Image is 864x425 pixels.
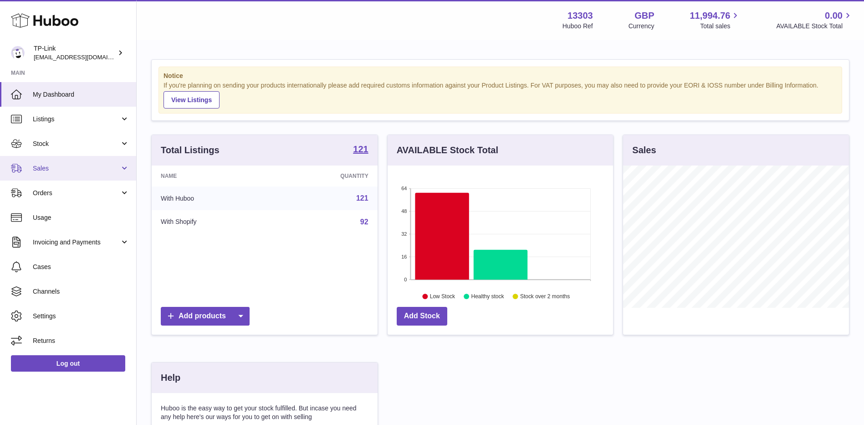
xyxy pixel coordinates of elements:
[33,115,120,124] span: Listings
[164,72,837,80] strong: Notice
[33,140,120,148] span: Stock
[33,213,129,222] span: Usage
[562,22,593,31] div: Huboo Ref
[33,90,129,99] span: My Dashboard
[33,287,129,296] span: Channels
[152,210,273,234] td: With Shopify
[11,355,125,372] a: Log out
[161,404,368,421] p: Huboo is the easy way to get your stock fulfilled. But incase you need any help here's our ways f...
[360,218,368,226] a: 92
[776,22,853,31] span: AVAILABLE Stock Total
[356,194,368,202] a: 121
[567,10,593,22] strong: 13303
[161,372,180,384] h3: Help
[401,254,407,259] text: 16
[430,293,455,300] text: Low Stock
[397,144,498,156] h3: AVAILABLE Stock Total
[700,22,741,31] span: Total sales
[34,44,116,62] div: TP-Link
[690,10,730,22] span: 11,994.76
[161,144,220,156] h3: Total Listings
[634,10,654,22] strong: GBP
[33,263,129,271] span: Cases
[152,187,273,210] td: With Huboo
[273,166,377,187] th: Quantity
[471,293,504,300] text: Healthy stock
[33,189,120,197] span: Orders
[33,164,120,173] span: Sales
[152,166,273,187] th: Name
[632,144,656,156] h3: Sales
[353,145,368,154] strong: 121
[34,53,134,61] span: [EMAIL_ADDRESS][DOMAIN_NAME]
[404,277,407,282] text: 0
[164,81,837,109] div: If you're planning on sending your products internationally please add required customs informati...
[520,293,570,300] text: Stock over 2 months
[33,312,129,321] span: Settings
[11,46,25,60] img: gaby.chen@tp-link.com
[825,10,843,22] span: 0.00
[164,91,220,109] a: View Listings
[401,186,407,191] text: 64
[629,22,654,31] div: Currency
[33,337,129,345] span: Returns
[776,10,853,31] a: 0.00 AVAILABLE Stock Total
[161,307,250,326] a: Add products
[397,307,447,326] a: Add Stock
[401,231,407,237] text: 32
[353,145,368,155] a: 121
[690,10,741,31] a: 11,994.76 Total sales
[33,238,120,247] span: Invoicing and Payments
[401,208,407,214] text: 48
